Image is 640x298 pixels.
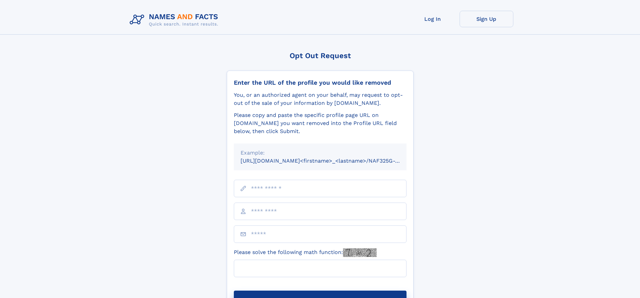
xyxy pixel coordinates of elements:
[234,111,407,135] div: Please copy and paste the specific profile page URL on [DOMAIN_NAME] you want removed into the Pr...
[460,11,513,27] a: Sign Up
[234,248,377,257] label: Please solve the following math function:
[241,158,419,164] small: [URL][DOMAIN_NAME]<firstname>_<lastname>/NAF325G-xxxxxxxx
[241,149,400,157] div: Example:
[127,11,224,29] img: Logo Names and Facts
[234,91,407,107] div: You, or an authorized agent on your behalf, may request to opt-out of the sale of your informatio...
[406,11,460,27] a: Log In
[227,51,414,60] div: Opt Out Request
[234,79,407,86] div: Enter the URL of the profile you would like removed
